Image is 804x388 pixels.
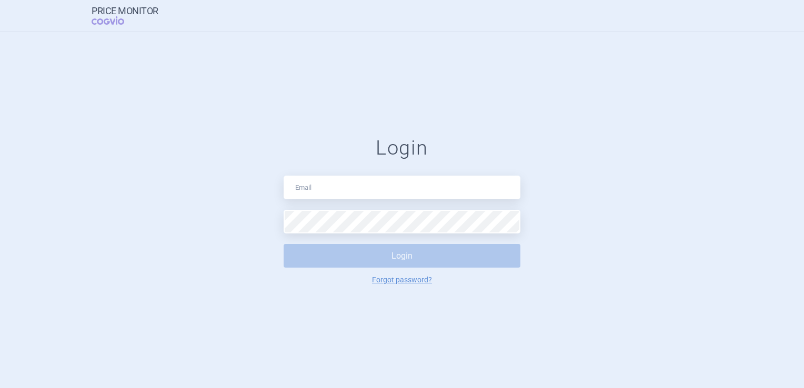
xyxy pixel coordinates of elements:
[284,244,520,268] button: Login
[284,176,520,199] input: Email
[92,16,139,25] span: COGVIO
[92,6,158,26] a: Price MonitorCOGVIO
[284,136,520,160] h1: Login
[372,276,432,283] a: Forgot password?
[92,6,158,16] strong: Price Monitor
